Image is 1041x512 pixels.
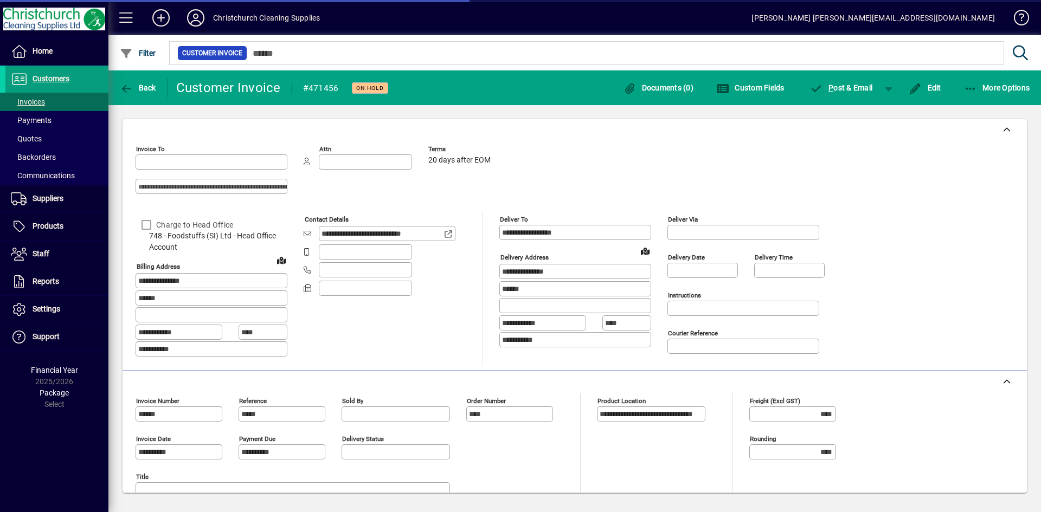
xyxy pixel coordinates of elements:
[500,216,528,223] mat-label: Deliver To
[303,80,339,97] div: #471456
[428,156,491,165] span: 20 days after EOM
[5,148,108,166] a: Backorders
[273,251,290,269] a: View on map
[5,268,108,295] a: Reports
[144,8,178,28] button: Add
[668,291,701,299] mat-label: Instructions
[964,83,1030,92] span: More Options
[182,48,242,59] span: Customer Invoice
[11,153,56,161] span: Backorders
[342,397,363,404] mat-label: Sold by
[5,111,108,129] a: Payments
[750,397,800,404] mat-label: Freight (excl GST)
[623,83,693,92] span: Documents (0)
[33,277,59,286] span: Reports
[668,254,705,261] mat-label: Delivery date
[714,78,787,98] button: Custom Fields
[136,435,171,442] mat-label: Invoice date
[40,388,69,397] span: Package
[120,83,156,92] span: Back
[750,435,776,442] mat-label: Rounding
[5,213,108,240] a: Products
[239,397,267,404] mat-label: Reference
[33,249,49,258] span: Staff
[33,47,53,55] span: Home
[597,397,646,404] mat-label: Product location
[1006,2,1027,37] a: Knowledge Base
[5,241,108,268] a: Staff
[176,79,281,96] div: Customer Invoice
[5,296,108,323] a: Settings
[668,216,698,223] mat-label: Deliver via
[755,254,793,261] mat-label: Delivery time
[33,194,63,203] span: Suppliers
[751,9,995,27] div: [PERSON_NAME] [PERSON_NAME][EMAIL_ADDRESS][DOMAIN_NAME]
[467,397,506,404] mat-label: Order number
[120,49,156,57] span: Filter
[33,222,63,230] span: Products
[213,9,320,27] div: Christchurch Cleaning Supplies
[620,78,696,98] button: Documents (0)
[356,85,384,92] span: On hold
[108,78,168,98] app-page-header-button: Back
[5,166,108,185] a: Communications
[239,435,275,442] mat-label: Payment due
[117,43,159,63] button: Filter
[5,323,108,351] a: Support
[961,78,1033,98] button: More Options
[828,83,833,92] span: P
[136,230,287,253] span: 748 - Foodstuffs (SI) Ltd - Head Office Account
[33,74,69,83] span: Customers
[637,242,654,260] a: View on map
[136,145,165,153] mat-label: Invoice To
[31,366,78,374] span: Financial Year
[5,185,108,212] a: Suppliers
[33,332,60,341] span: Support
[810,83,873,92] span: ost & Email
[136,472,149,480] mat-label: Title
[33,304,60,313] span: Settings
[805,78,878,98] button: Post & Email
[11,98,45,106] span: Invoices
[342,435,384,442] mat-label: Delivery status
[5,38,108,65] a: Home
[178,8,213,28] button: Profile
[668,329,718,337] mat-label: Courier Reference
[5,93,108,111] a: Invoices
[11,134,42,143] span: Quotes
[716,83,785,92] span: Custom Fields
[319,145,331,153] mat-label: Attn
[906,78,944,98] button: Edit
[428,146,493,153] span: Terms
[11,171,75,180] span: Communications
[136,397,179,404] mat-label: Invoice number
[909,83,941,92] span: Edit
[117,78,159,98] button: Back
[11,116,52,125] span: Payments
[5,129,108,148] a: Quotes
